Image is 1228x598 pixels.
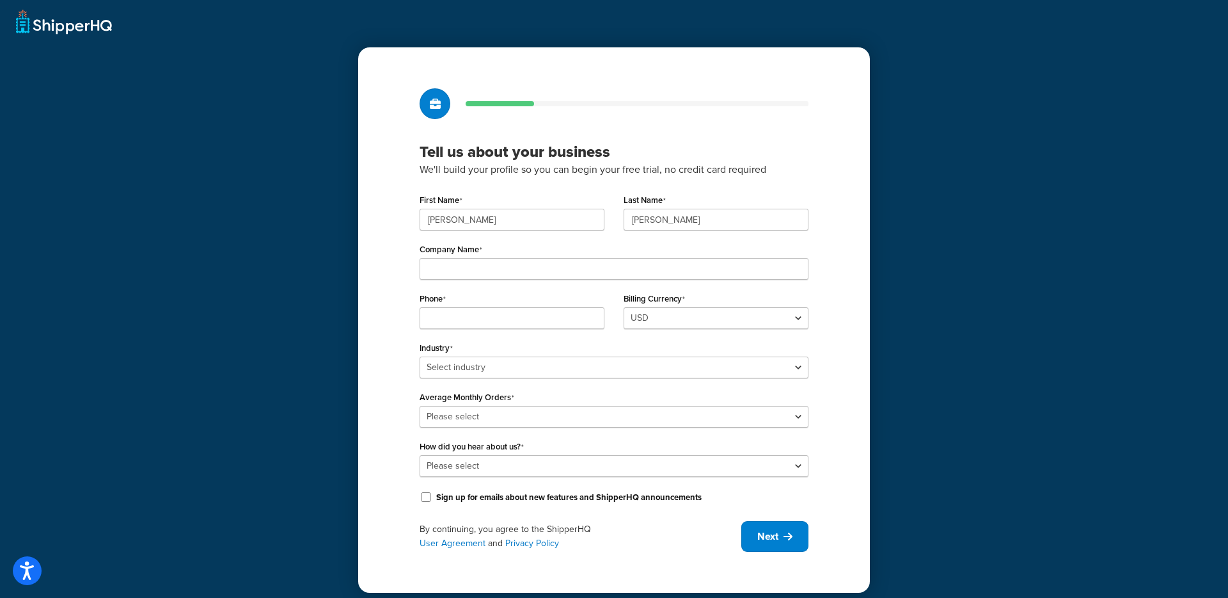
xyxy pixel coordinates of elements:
label: Industry [420,343,453,353]
label: Average Monthly Orders [420,392,514,403]
p: We'll build your profile so you can begin your free trial, no credit card required [420,161,808,178]
h3: Tell us about your business [420,142,808,161]
label: Company Name [420,245,482,255]
span: Next [757,529,778,544]
label: Phone [420,294,446,304]
a: User Agreement [420,537,485,550]
label: Sign up for emails about new features and ShipperHQ announcements [436,492,702,503]
label: How did you hear about us? [420,442,524,452]
label: Last Name [624,195,666,206]
div: By continuing, you agree to the ShipperHQ and [420,522,741,551]
label: Billing Currency [624,294,685,304]
label: First Name [420,195,462,206]
button: Next [741,521,808,552]
a: Privacy Policy [505,537,559,550]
